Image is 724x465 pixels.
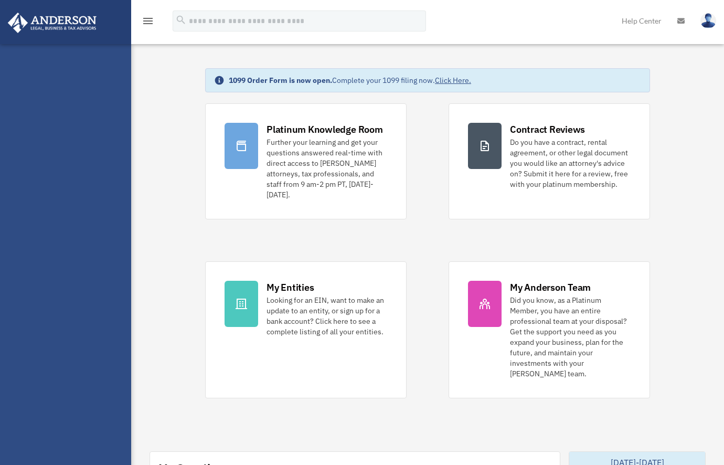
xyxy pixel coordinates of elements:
[700,13,716,28] img: User Pic
[510,281,591,294] div: My Anderson Team
[267,123,383,136] div: Platinum Knowledge Room
[267,137,387,200] div: Further your learning and get your questions answered real-time with direct access to [PERSON_NAM...
[435,76,471,85] a: Click Here.
[229,76,332,85] strong: 1099 Order Form is now open.
[175,14,187,26] i: search
[205,103,407,219] a: Platinum Knowledge Room Further your learning and get your questions answered real-time with dire...
[142,18,154,27] a: menu
[267,295,387,337] div: Looking for an EIN, want to make an update to an entity, or sign up for a bank account? Click her...
[510,137,631,189] div: Do you have a contract, rental agreement, or other legal document you would like an attorney's ad...
[510,295,631,379] div: Did you know, as a Platinum Member, you have an entire professional team at your disposal? Get th...
[142,15,154,27] i: menu
[205,261,407,398] a: My Entities Looking for an EIN, want to make an update to an entity, or sign up for a bank accoun...
[449,261,650,398] a: My Anderson Team Did you know, as a Platinum Member, you have an entire professional team at your...
[229,75,471,86] div: Complete your 1099 filing now.
[510,123,585,136] div: Contract Reviews
[267,281,314,294] div: My Entities
[5,13,100,33] img: Anderson Advisors Platinum Portal
[449,103,650,219] a: Contract Reviews Do you have a contract, rental agreement, or other legal document you would like...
